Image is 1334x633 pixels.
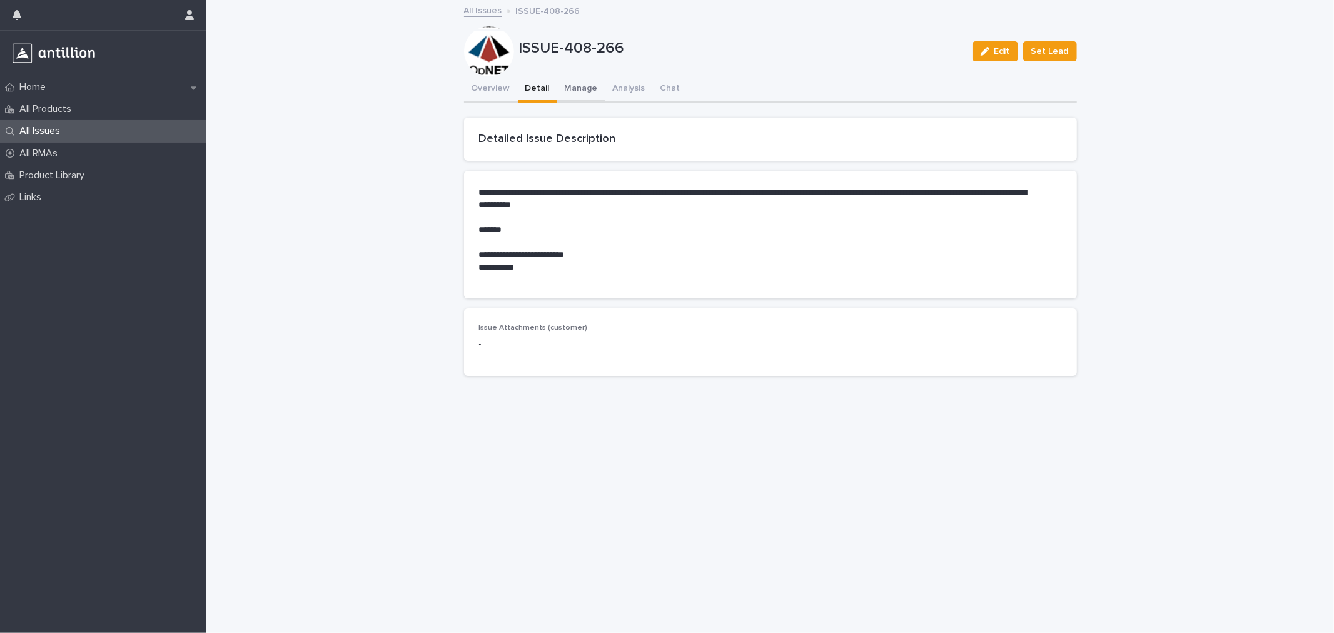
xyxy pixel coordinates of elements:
[518,76,557,103] button: Detail
[516,3,580,17] p: ISSUE-408-266
[10,41,98,66] img: r3a3Z93SSpeN6cOOTyqw
[653,76,688,103] button: Chat
[605,76,653,103] button: Analysis
[14,191,51,203] p: Links
[14,103,81,115] p: All Products
[14,170,94,181] p: Product Library
[14,148,68,160] p: All RMAs
[479,133,1062,146] h2: Detailed Issue Description
[994,47,1010,56] span: Edit
[479,324,588,332] span: Issue Attachments (customer)
[464,76,518,103] button: Overview
[479,338,664,351] p: -
[973,41,1018,61] button: Edit
[14,125,70,137] p: All Issues
[464,3,502,17] a: All Issues
[519,39,963,58] p: ISSUE-408-266
[14,81,56,93] p: Home
[1031,45,1069,58] span: Set Lead
[557,76,605,103] button: Manage
[1023,41,1077,61] button: Set Lead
